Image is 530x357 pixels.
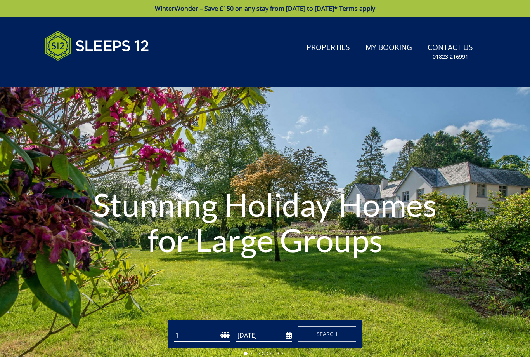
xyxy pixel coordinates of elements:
[317,330,338,338] span: Search
[45,26,149,65] img: Sleeps 12
[303,39,353,57] a: Properties
[433,53,468,61] small: 01823 216991
[41,70,122,77] iframe: Customer reviews powered by Trustpilot
[236,329,292,342] input: Arrival Date
[424,39,476,64] a: Contact Us01823 216991
[80,171,450,272] h1: Stunning Holiday Homes for Large Groups
[362,39,415,57] a: My Booking
[298,326,356,342] button: Search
